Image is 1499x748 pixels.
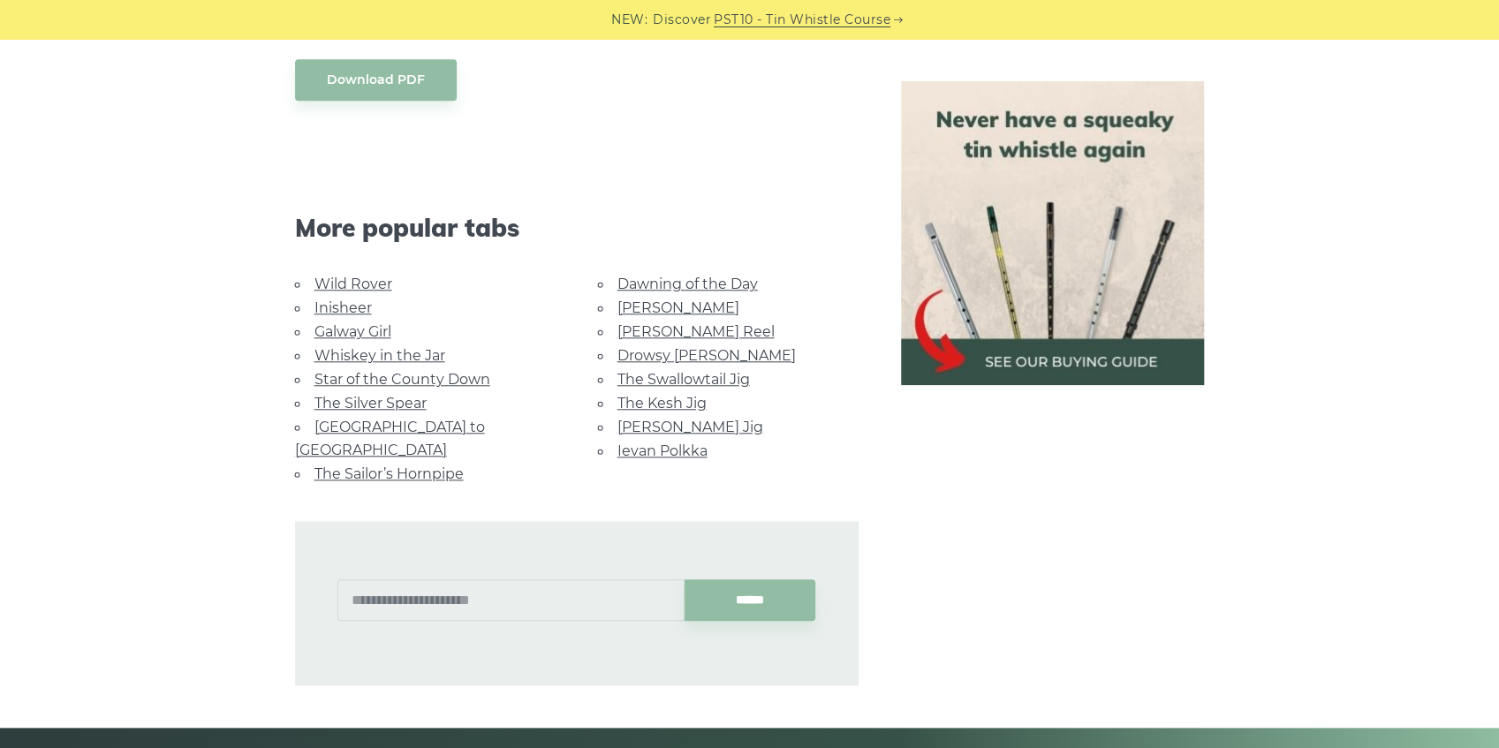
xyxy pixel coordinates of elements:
[314,347,445,364] a: Whiskey in the Jar
[617,419,763,435] a: [PERSON_NAME] Jig
[617,299,739,316] a: [PERSON_NAME]
[314,371,490,388] a: Star of the County Down
[314,323,391,340] a: Galway Girl
[617,371,750,388] a: The Swallowtail Jig
[314,299,372,316] a: Inisheer
[617,395,707,412] a: The Kesh Jig
[295,419,485,458] a: [GEOGRAPHIC_DATA] to [GEOGRAPHIC_DATA]
[611,10,647,30] span: NEW:
[617,323,775,340] a: [PERSON_NAME] Reel
[314,276,392,292] a: Wild Rover
[295,213,859,243] span: More popular tabs
[314,465,464,482] a: The Sailor’s Hornpipe
[714,10,890,30] a: PST10 - Tin Whistle Course
[295,59,457,101] a: Download PDF
[901,81,1205,385] img: tin whistle buying guide
[617,347,796,364] a: Drowsy [PERSON_NAME]
[653,10,711,30] span: Discover
[617,442,708,459] a: Ievan Polkka
[314,395,427,412] a: The Silver Spear
[617,276,758,292] a: Dawning of the Day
